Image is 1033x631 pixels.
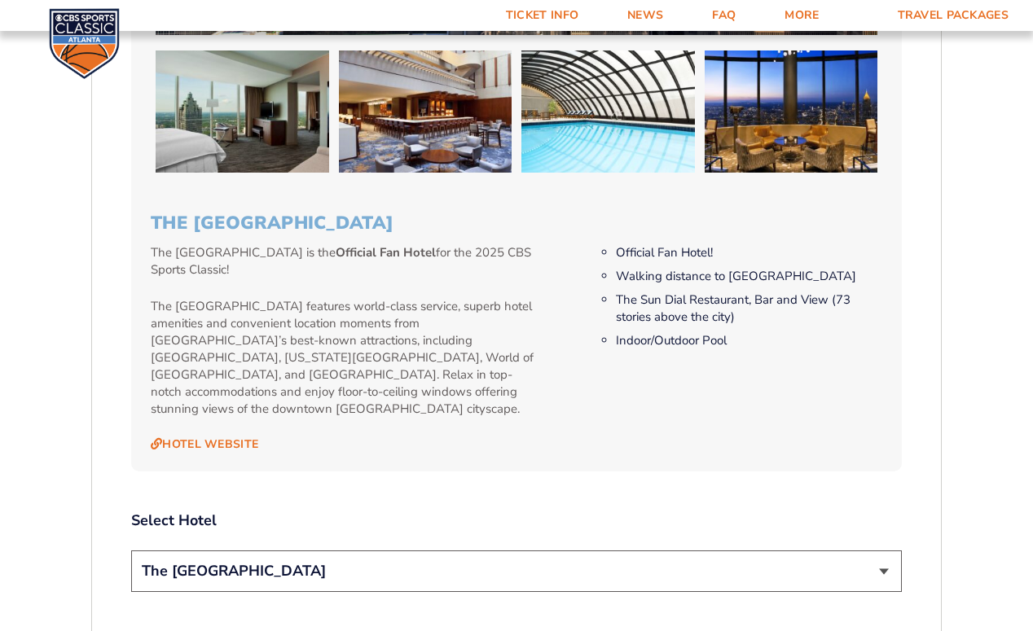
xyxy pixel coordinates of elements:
[151,213,882,234] h3: The [GEOGRAPHIC_DATA]
[49,8,120,79] img: CBS Sports Classic
[151,244,541,278] p: The [GEOGRAPHIC_DATA] is the for the 2025 CBS Sports Classic!
[339,50,512,173] img: The Westin Peachtree Plaza Atlanta
[521,50,695,173] img: The Westin Peachtree Plaza Atlanta
[336,244,436,261] strong: Official Fan Hotel
[616,268,882,285] li: Walking distance to [GEOGRAPHIC_DATA]
[616,291,882,326] li: The Sun Dial Restaurant, Bar and View (73 stories above the city)
[616,332,882,349] li: Indoor/Outdoor Pool
[705,50,878,173] img: The Westin Peachtree Plaza Atlanta
[151,298,541,418] p: The [GEOGRAPHIC_DATA] features world-class service, superb hotel amenities and convenient locatio...
[156,50,329,173] img: The Westin Peachtree Plaza Atlanta
[131,510,902,531] label: Select Hotel
[151,437,258,452] a: Hotel Website
[616,244,882,261] li: Official Fan Hotel!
